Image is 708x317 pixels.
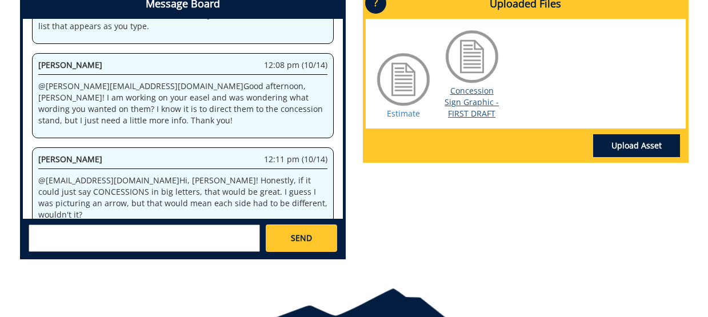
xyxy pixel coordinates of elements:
a: Upload Asset [593,134,680,157]
span: 12:11 pm (10/14) [264,154,327,165]
span: [PERSON_NAME] [38,154,102,164]
p: @ [PERSON_NAME][EMAIL_ADDRESS][DOMAIN_NAME] Good afternoon, [PERSON_NAME]! I am working on your e... [38,81,327,126]
p: @ [EMAIL_ADDRESS][DOMAIN_NAME] Hi, [PERSON_NAME]! Honestly, if it could just say CONCESSIONS in b... [38,175,327,220]
textarea: messageToSend [29,224,260,252]
span: 12:08 pm (10/14) [264,59,327,71]
span: [PERSON_NAME] [38,59,102,70]
span: SEND [291,232,312,244]
a: Concession Sign Graphic - FIRST DRAFT [445,85,499,119]
a: Estimate [387,108,420,119]
a: SEND [266,224,337,252]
